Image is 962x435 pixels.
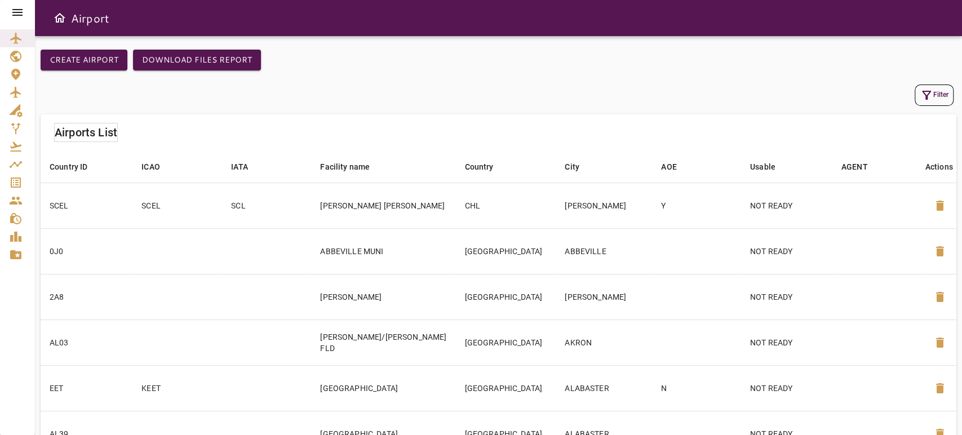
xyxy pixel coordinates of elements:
td: SCL [222,183,311,228]
h6: Airport [71,9,109,27]
td: [GEOGRAPHIC_DATA] [311,365,455,411]
span: delete [933,245,947,258]
button: Delete Airport [926,238,954,265]
button: Delete Airport [926,375,954,402]
td: 0J0 [41,228,132,274]
td: EET [41,365,132,411]
span: ICAO [141,160,175,174]
p: NOT READY [750,246,823,257]
button: Delete Airport [926,329,954,356]
td: [GEOGRAPHIC_DATA] [455,319,556,365]
td: CHL [455,183,556,228]
button: Delete Airport [926,283,954,310]
td: [PERSON_NAME] [311,274,455,319]
td: ABBEVILLE MUNI [311,228,455,274]
button: Create airport [41,50,127,70]
div: ICAO [141,160,160,174]
div: IATA [231,160,248,174]
span: Country ID [50,160,103,174]
td: [GEOGRAPHIC_DATA] [455,365,556,411]
td: AL03 [41,319,132,365]
td: AKRON [556,319,652,365]
td: 2A8 [41,274,132,319]
span: Usable [750,160,790,174]
h6: Airports List [55,123,117,141]
div: Country [464,160,493,174]
td: SCEL [132,183,222,228]
td: [PERSON_NAME]/[PERSON_NAME] FLD [311,319,455,365]
div: Facility name [320,160,370,174]
span: delete [933,336,947,349]
td: SCEL [41,183,132,228]
div: Country ID [50,160,88,174]
td: [PERSON_NAME] [556,274,652,319]
td: Y [652,183,741,228]
div: AOE [661,160,676,174]
span: Country [464,160,508,174]
span: Facility name [320,160,384,174]
span: delete [933,381,947,395]
button: Delete Airport [926,192,954,219]
span: IATA [231,160,263,174]
td: [GEOGRAPHIC_DATA] [455,274,556,319]
div: AGENT [841,160,868,174]
td: N [652,365,741,411]
div: Usable [750,160,775,174]
button: Download Files Report [133,50,261,70]
td: KEET [132,365,222,411]
p: NOT READY [750,383,823,394]
td: ABBEVILLE [556,228,652,274]
span: delete [933,290,947,304]
p: NOT READY [750,291,823,303]
div: City [565,160,579,174]
p: NOT READY [750,337,823,348]
td: [PERSON_NAME] [PERSON_NAME] [311,183,455,228]
span: delete [933,199,947,212]
button: Open drawer [48,7,71,29]
button: Filter [915,85,954,106]
td: [GEOGRAPHIC_DATA] [455,228,556,274]
span: AGENT [841,160,883,174]
td: [PERSON_NAME] [556,183,652,228]
span: City [565,160,594,174]
p: NOT READY [750,200,823,211]
span: AOE [661,160,691,174]
td: ALABASTER [556,365,652,411]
